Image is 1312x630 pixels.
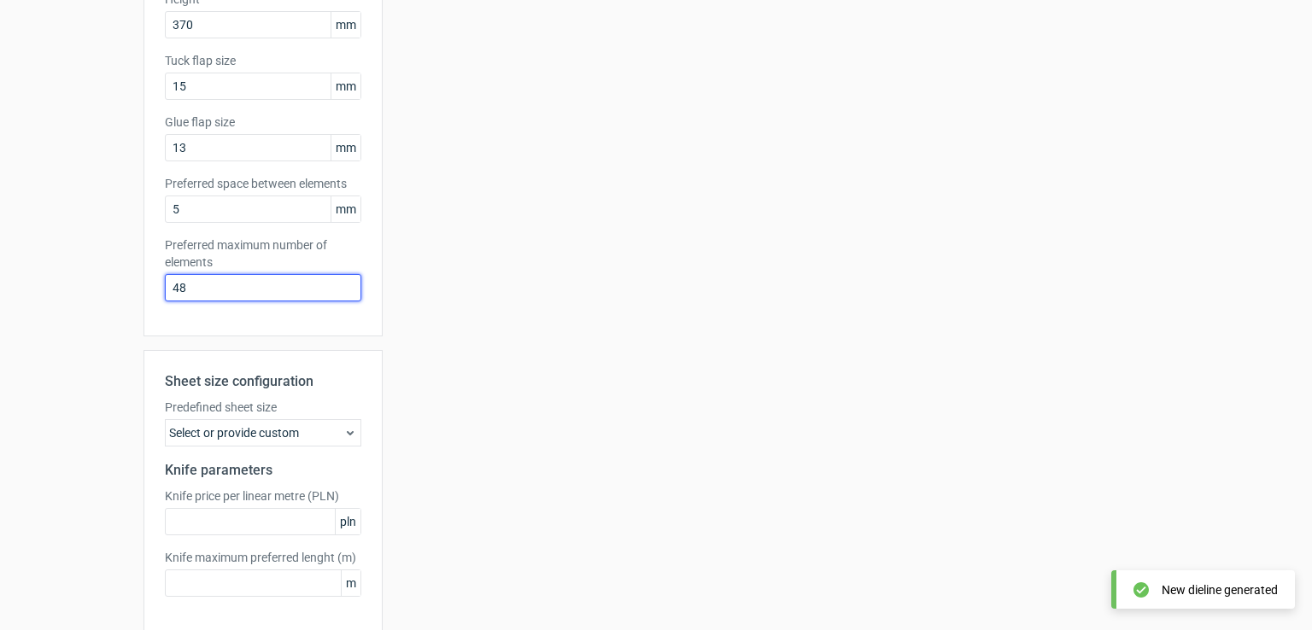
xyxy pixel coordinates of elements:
[331,73,360,99] span: mm
[1162,581,1278,598] div: New dieline generated
[165,549,361,566] label: Knife maximum preferred lenght (m)
[331,196,360,222] span: mm
[341,570,360,596] span: m
[165,419,361,446] div: Select or provide custom
[165,371,361,392] h2: Sheet size configuration
[165,52,361,69] label: Tuck flap size
[165,399,361,416] label: Predefined sheet size
[165,114,361,131] label: Glue flap size
[165,460,361,481] h2: Knife parameters
[165,175,361,192] label: Preferred space between elements
[331,135,360,160] span: mm
[331,12,360,38] span: mm
[165,487,361,505] label: Knife price per linear metre (PLN)
[165,236,361,271] label: Preferred maximum number of elements
[335,509,360,534] span: pln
